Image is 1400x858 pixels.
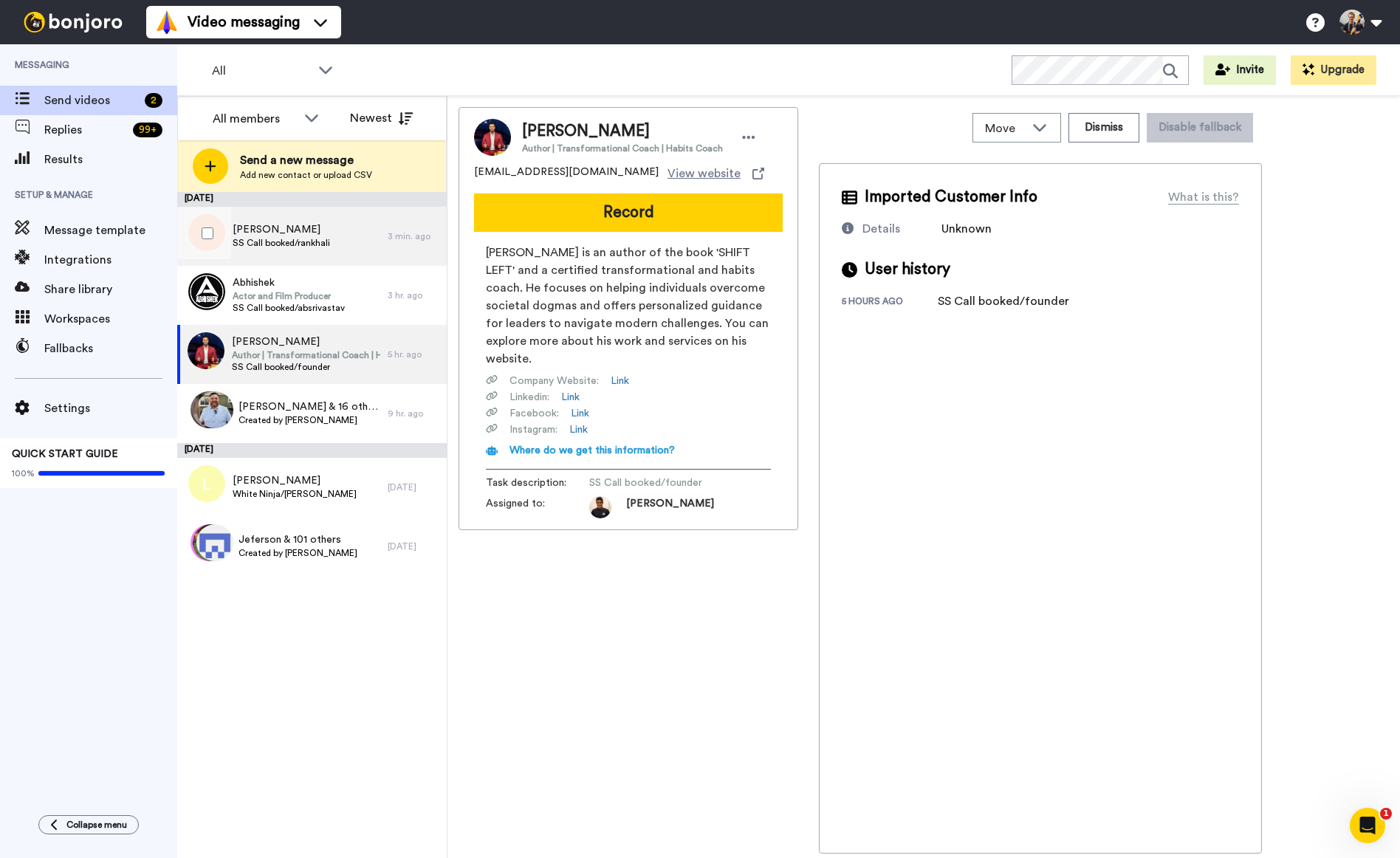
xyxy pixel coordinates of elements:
div: 5 hours ago [842,295,938,310]
span: Video messaging [188,12,300,32]
span: Actor and Film Producer [233,290,345,302]
img: 0c037276-11c8-4005-a84d-1b0a694f3677-1549674855.jpg [589,496,611,518]
span: [PERSON_NAME] is an author of the book 'SHIFT LEFT' and a certified transformational and habits c... [486,244,771,368]
span: Collapse menu [66,819,127,831]
span: [PERSON_NAME] [522,120,723,143]
span: Linkedin : [509,390,549,405]
span: Results [44,151,177,168]
span: 1 [1380,808,1392,820]
button: Dismiss [1068,113,1139,143]
img: Image of Roshan Shetty [474,119,511,156]
div: Details [862,220,900,238]
div: 5 hr. ago [388,349,439,360]
a: View website [668,165,764,182]
img: 160658e0-a624-497e-84d1-5c2709ca11d4.jpg [193,391,230,428]
img: vm-color.svg [155,10,179,34]
span: Move [985,120,1025,137]
button: Disable fallback [1147,113,1253,143]
iframe: Intercom live chat [1350,808,1385,843]
span: Settings [44,399,177,417]
span: Jeferson & 101 others [239,532,357,547]
div: [DATE] [177,192,447,207]
span: Imported Customer Info [865,186,1037,208]
span: Instagram : [509,422,557,437]
span: [PERSON_NAME] [232,334,380,349]
span: Abhishek [233,275,345,290]
span: View website [668,165,741,182]
button: Invite [1204,55,1276,85]
button: Newest [339,103,424,133]
span: [PERSON_NAME] [233,222,330,237]
span: Created by [PERSON_NAME] [239,547,357,559]
button: Record [474,193,783,232]
span: Where do we get this information? [509,445,675,456]
img: e95e8fa2-44bc-4203-bf19-9913ffebba43.webp [196,524,233,561]
span: Unknown [941,223,992,235]
span: User history [865,258,950,281]
span: SS Call booked/founder [232,361,380,373]
a: Link [611,374,629,388]
div: [DATE] [388,540,439,552]
button: Upgrade [1291,55,1376,85]
span: Fallbacks [44,340,177,357]
span: Author | Transformational Coach | Habits Coach [232,349,380,361]
img: f0fee6f7-db04-4706-bcb5-3b50d4ee1896.jpg [191,391,227,428]
span: Assigned to: [486,496,589,518]
span: Share library [44,281,177,298]
span: Facebook : [509,406,559,421]
span: Workspaces [44,310,177,328]
div: [DATE] [177,443,447,458]
img: si.png [191,524,227,561]
a: Link [569,422,588,437]
span: SS Call booked/rankhali [233,237,330,249]
div: All members [213,110,297,128]
div: [DATE] [388,481,439,493]
span: [EMAIL_ADDRESS][DOMAIN_NAME] [474,165,659,182]
span: Author | Transformational Coach | Habits Coach [522,143,723,154]
img: 291155c9-8d95-4b38-b9a1-f56d5ac21217.png [188,273,225,310]
img: e86f5016-da0d-4917-bcdc-ea839204cc1e.jpg [196,391,233,428]
span: Integrations [44,251,177,269]
span: Task description : [486,476,589,490]
span: Message template [44,222,177,239]
span: Replies [44,121,127,139]
img: bj-logo-header-white.svg [18,12,128,32]
div: SS Call booked/founder [938,292,1069,310]
span: Created by [PERSON_NAME] [239,414,380,426]
span: [PERSON_NAME] [233,473,357,488]
div: 3 hr. ago [388,289,439,301]
div: 9 hr. ago [388,408,439,419]
span: All [212,62,311,80]
span: QUICK START GUIDE [12,449,118,459]
span: Send a new message [240,151,372,169]
span: White Ninja/[PERSON_NAME] [233,488,357,500]
span: Send videos [44,92,139,109]
img: e9f1aec3-e767-48cf-aeac-cae3f3add142.jpg [193,524,230,561]
span: [PERSON_NAME] [626,496,714,518]
span: [PERSON_NAME] & 16 others [239,399,380,414]
span: SS Call booked/founder [589,476,730,490]
img: l.png [188,465,225,502]
div: What is this? [1168,188,1239,206]
span: Company Website : [509,374,599,388]
span: 100% [12,467,35,479]
div: 99 + [133,123,162,137]
a: Link [561,390,580,405]
span: Add new contact or upload CSV [240,169,372,181]
button: Collapse menu [38,815,139,834]
a: Link [571,406,589,421]
div: 3 min. ago [388,230,439,242]
img: c331cb97-2d60-44cc-b43b-2c5eb7bc53ec.jpg [188,332,224,369]
span: SS Call booked/absrivastav [233,302,345,314]
div: 2 [145,93,162,108]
